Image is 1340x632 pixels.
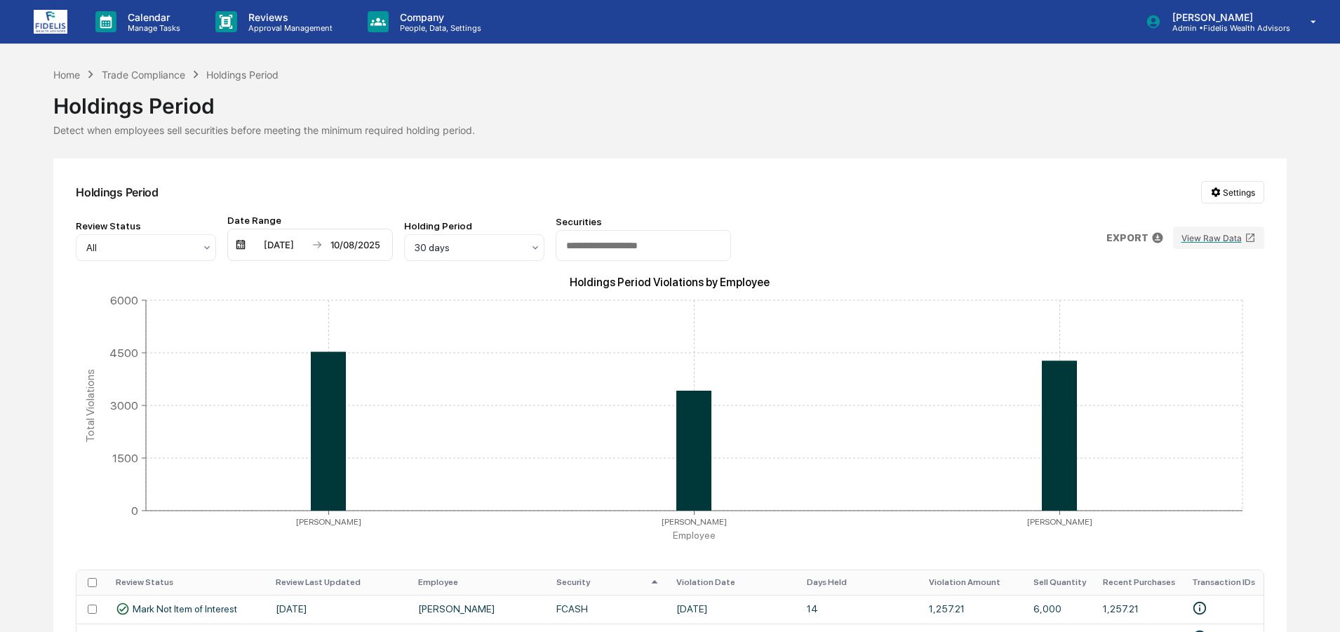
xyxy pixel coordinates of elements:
img: logo [34,10,67,34]
td: 1,257.21 [1094,595,1184,624]
text: Holdings Period Violations by Employee [570,276,770,289]
p: Manage Tasks [116,23,187,33]
td: [PERSON_NAME] [410,595,549,624]
th: Days Held [798,570,920,595]
p: Approval Management [237,23,340,33]
img: arrow right [311,239,323,250]
th: Transaction IDs [1184,570,1264,595]
p: Calendar [116,11,187,23]
th: Violation Amount [920,570,1025,595]
iframe: Open customer support [1295,586,1333,624]
tspan: [PERSON_NAME] [662,516,727,526]
div: Securities [556,216,731,227]
td: 1,257.21 [920,595,1025,624]
tspan: 3000 [110,398,138,412]
tspan: 0 [131,504,138,517]
tspan: 6000 [110,293,138,307]
p: [PERSON_NAME] [1161,11,1290,23]
div: Detect when employees sell securities before meeting the minimum required holding period. [53,124,1286,136]
th: Sell Quantity [1025,570,1094,595]
p: Admin • Fidelis Wealth Advisors [1161,23,1290,33]
div: Holdings Period [53,82,1286,119]
td: [DATE] [267,595,410,624]
span: Mark Not Item of Interest [133,603,237,614]
p: Company [389,11,488,23]
tspan: 4500 [109,346,138,359]
th: Security [548,570,668,595]
th: Violation Date [668,570,798,595]
tspan: [PERSON_NAME] [1027,516,1092,526]
td: [DATE] [668,595,798,624]
div: Trade Compliance [102,69,185,81]
img: calendar [235,239,246,250]
tspan: [PERSON_NAME] [296,516,361,526]
div: Holdings Period [206,69,279,81]
tspan: Employee [673,530,716,541]
svg: • Fidelity Investments (Investment)-2542068329 [1192,600,1207,616]
p: EXPORT [1106,232,1148,243]
td: 6,000 [1025,595,1094,624]
div: Holding Period [404,220,544,231]
tspan: 1500 [112,451,138,464]
td: 14 [798,595,920,624]
th: Recent Purchases [1094,570,1184,595]
div: 10/08/2025 [326,239,385,250]
div: Holdings Period [76,185,158,199]
p: Reviews [237,11,340,23]
div: Home [53,69,80,81]
th: Employee [410,570,549,595]
button: View Raw Data [1173,227,1264,249]
tspan: Total Violations [83,368,97,442]
div: Review Status [76,220,216,231]
th: Review Last Updated [267,570,410,595]
div: [DATE] [249,239,309,250]
td: FCASH [548,595,668,624]
p: People, Data, Settings [389,23,488,33]
th: Review Status [107,570,267,595]
div: Date Range [227,215,393,226]
button: Settings [1201,181,1264,203]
